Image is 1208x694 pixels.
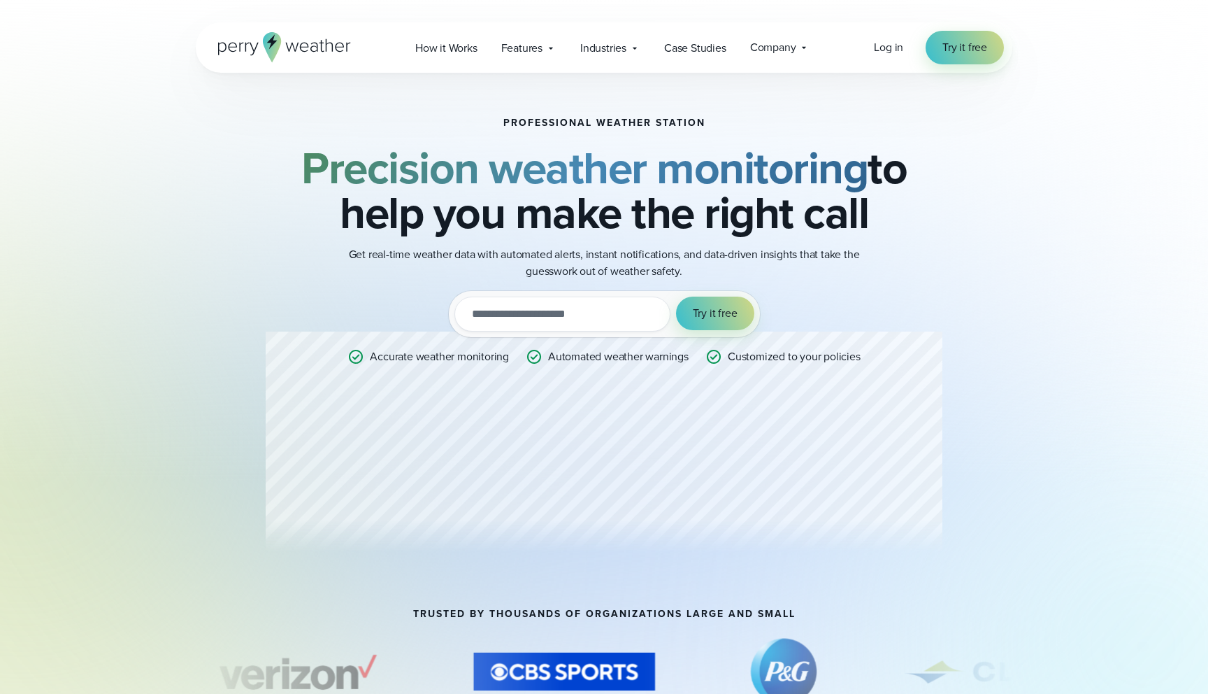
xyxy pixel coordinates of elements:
[728,348,861,365] p: Customized to your policies
[370,348,509,365] p: Accurate weather monitoring
[324,246,884,280] p: Get real-time weather data with automated alerts, instant notifications, and data-driven insights...
[301,135,868,201] strong: Precision weather monitoring
[266,146,942,235] h2: to help you make the right call
[403,34,489,62] a: How it Works
[874,39,903,55] span: Log in
[548,348,689,365] p: Automated weather warnings
[874,39,903,56] a: Log in
[413,609,796,620] h2: TRUSTED BY THOUSANDS OF ORGANIZATIONS LARGE AND SMALL
[503,118,705,129] h1: Professional Weather Station
[750,39,796,56] span: Company
[926,31,1004,64] a: Try it free
[415,40,477,57] span: How it Works
[664,40,726,57] span: Case Studies
[652,34,738,62] a: Case Studies
[942,39,987,56] span: Try it free
[501,40,542,57] span: Features
[580,40,626,57] span: Industries
[676,297,754,330] button: Try it free
[693,305,738,322] span: Try it free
